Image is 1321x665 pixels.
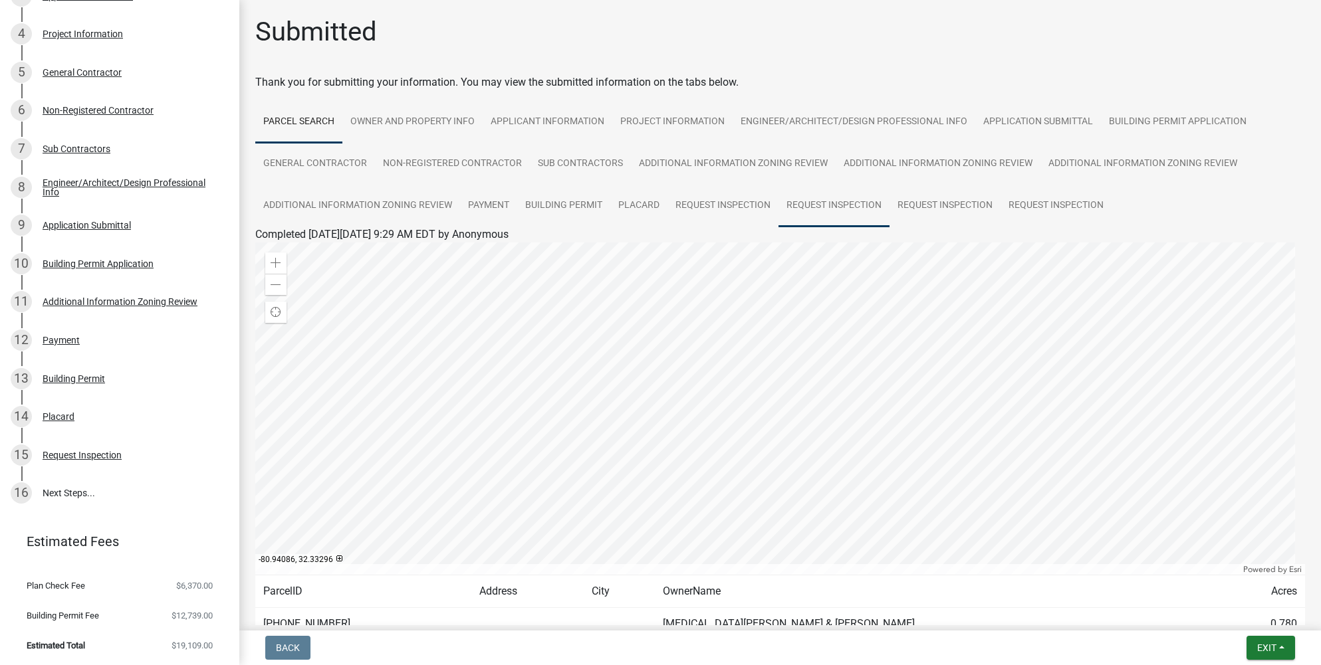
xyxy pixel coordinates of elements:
[1101,101,1255,143] a: Building Permit Application
[483,101,612,143] a: Applicant Information
[11,177,32,198] div: 8
[1001,185,1112,227] a: Request Inspection
[43,106,154,115] div: Non-Registered Contractor
[265,274,287,295] div: Zoom out
[255,101,342,143] a: Parcel search
[255,143,375,185] a: General Contractor
[27,641,85,650] span: Estimated Total
[11,100,32,121] div: 6
[176,581,213,590] span: $6,370.00
[1216,575,1305,608] td: Acres
[255,608,471,640] td: [PHONE_NUMBER]
[43,412,74,421] div: Placard
[1216,608,1305,640] td: 0.780
[265,252,287,274] div: Zoom in
[43,29,123,39] div: Project Information
[11,253,32,274] div: 10
[890,185,1001,227] a: Request Inspection
[27,581,85,590] span: Plan Check Fee
[11,62,32,83] div: 5
[43,297,197,306] div: Additional Information Zoning Review
[667,185,779,227] a: Request Inspection
[43,144,110,153] div: Sub Contractors
[172,641,213,650] span: $19,109.00
[11,528,218,555] a: Estimated Fees
[43,221,131,230] div: Application Submittal
[733,101,975,143] a: Engineer/Architect/Design Professional Info
[975,101,1101,143] a: Application Submittal
[43,335,80,345] div: Payment
[43,68,122,77] div: General Contractor
[1289,565,1302,574] a: Esri
[11,215,32,236] div: 9
[655,608,1216,640] td: [MEDICAL_DATA][PERSON_NAME] & [PERSON_NAME]
[255,228,509,240] span: Completed [DATE][DATE] 9:29 AM EDT by Anonymous
[172,611,213,620] span: $12,739.00
[265,302,287,323] div: Find my location
[11,482,32,504] div: 16
[27,611,99,620] span: Building Permit Fee
[655,575,1216,608] td: OwnerName
[1040,143,1245,185] a: Additional Information Zoning Review
[460,185,517,227] a: Payment
[43,178,218,197] div: Engineer/Architect/Design Professional Info
[255,74,1305,90] div: Thank you for submitting your information. You may view the submitted information on the tabs below.
[11,444,32,466] div: 15
[265,636,310,660] button: Back
[1240,564,1305,575] div: Powered by
[610,185,667,227] a: Placard
[255,575,471,608] td: ParcelID
[517,185,610,227] a: Building Permit
[836,143,1040,185] a: Additional Information Zoning Review
[43,450,122,460] div: Request Inspection
[1257,642,1276,653] span: Exit
[276,642,300,653] span: Back
[342,101,483,143] a: Owner and Property Info
[584,575,655,608] td: City
[11,406,32,427] div: 14
[11,291,32,312] div: 11
[11,330,32,351] div: 12
[779,185,890,227] a: Request Inspection
[11,23,32,45] div: 4
[43,259,154,268] div: Building Permit Application
[11,138,32,159] div: 7
[1247,636,1295,660] button: Exit
[43,374,105,383] div: Building Permit
[255,16,377,48] h1: Submitted
[471,575,584,608] td: Address
[631,143,836,185] a: Additional Information Zoning Review
[612,101,733,143] a: Project Information
[375,143,530,185] a: Non-Registered Contractor
[11,368,32,389] div: 13
[255,185,460,227] a: Additional Information Zoning Review
[530,143,631,185] a: Sub Contractors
